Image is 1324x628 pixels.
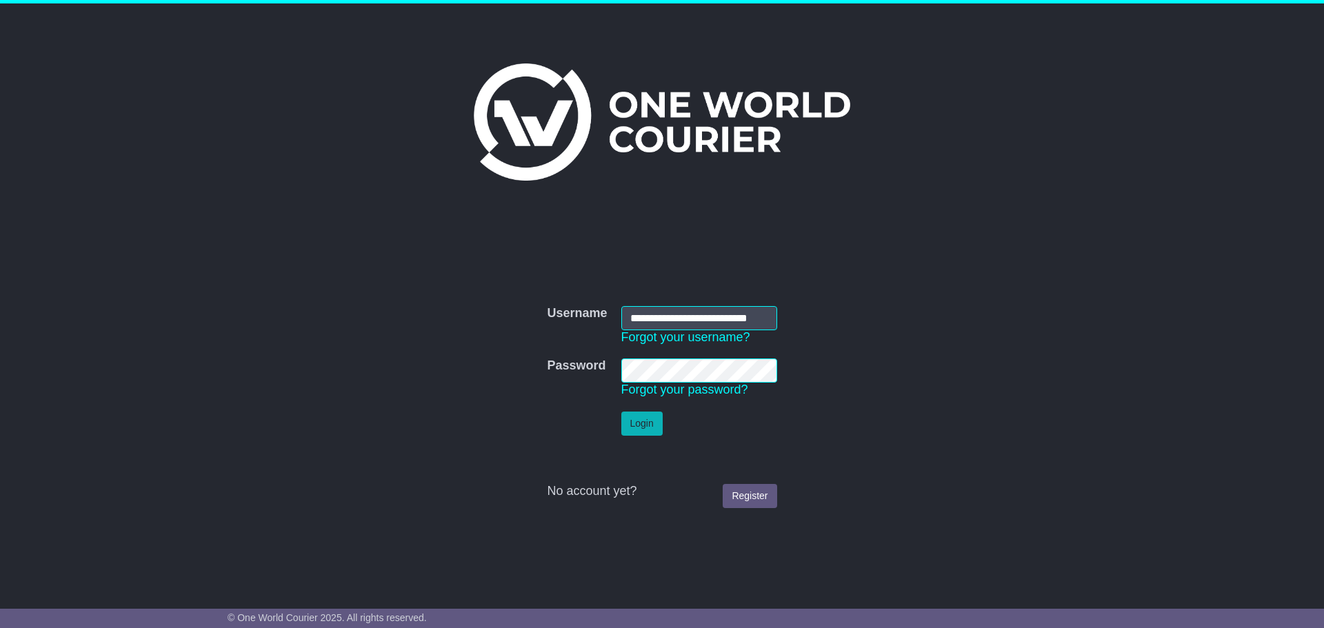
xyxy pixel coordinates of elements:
label: Username [547,306,607,321]
a: Forgot your username? [621,330,750,344]
a: Forgot your password? [621,383,748,396]
button: Login [621,412,663,436]
div: No account yet? [547,484,776,499]
img: One World [474,63,850,181]
a: Register [723,484,776,508]
span: © One World Courier 2025. All rights reserved. [228,612,427,623]
label: Password [547,358,605,374]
